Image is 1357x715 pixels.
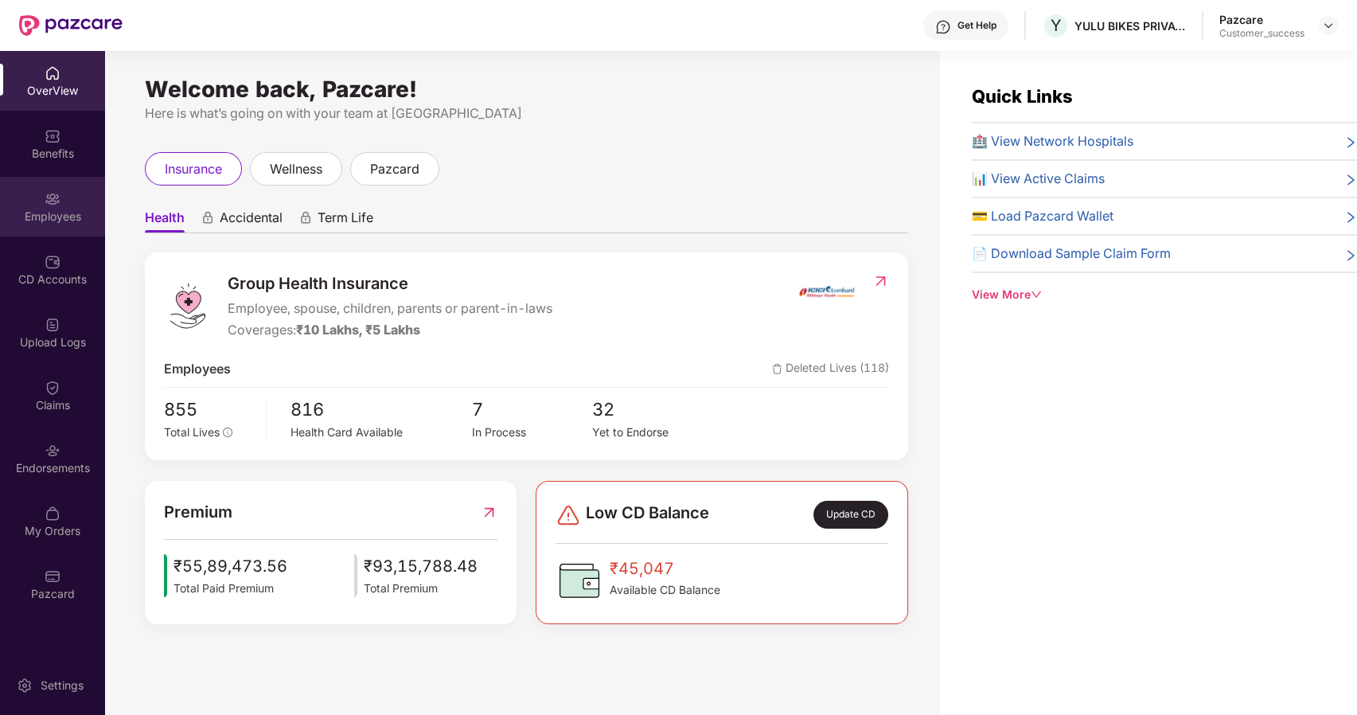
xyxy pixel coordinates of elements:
span: 📊 View Active Claims [972,169,1105,189]
img: New Pazcare Logo [19,15,123,36]
span: 💳 Load Pazcard Wallet [972,206,1113,226]
div: Update CD [813,501,888,529]
div: Pazcare [1219,12,1304,27]
div: Coverages: [228,320,552,340]
span: right [1344,247,1357,264]
span: Group Health Insurance [228,272,552,296]
span: Quick Links [972,86,1073,107]
span: info-circle [223,428,232,437]
img: svg+xml;base64,PHN2ZyBpZD0iUGF6Y2FyZCIgeG1sbnM9Imh0dHA6Ly93d3cudzMub3JnLzIwMDAvc3ZnIiB3aWR0aD0iMj... [45,568,60,584]
img: svg+xml;base64,PHN2ZyBpZD0iSG9tZSIgeG1sbnM9Imh0dHA6Ly93d3cudzMub3JnLzIwMDAvc3ZnIiB3aWR0aD0iMjAiIG... [45,65,60,81]
span: Total Lives [164,425,220,439]
span: ₹55,89,473.56 [174,554,287,579]
span: right [1344,209,1357,226]
span: Employees [164,359,231,379]
img: svg+xml;base64,PHN2ZyBpZD0iVXBsb2FkX0xvZ3MiIGRhdGEtbmFtZT0iVXBsb2FkIExvZ3MiIHhtbG5zPSJodHRwOi8vd3... [45,317,60,333]
span: Employee, spouse, children, parents or parent-in-laws [228,299,552,318]
img: icon [164,554,167,596]
span: down [1031,289,1042,300]
img: svg+xml;base64,PHN2ZyBpZD0iSGVscC0zMngzMiIgeG1sbnM9Imh0dHA6Ly93d3cudzMub3JnLzIwMDAvc3ZnIiB3aWR0aD... [935,19,951,35]
img: svg+xml;base64,PHN2ZyBpZD0iRW5kb3JzZW1lbnRzIiB4bWxucz0iaHR0cDovL3d3dy53My5vcmcvMjAwMC9zdmciIHdpZH... [45,443,60,459]
img: logo [164,282,212,330]
div: Here is what’s going on with your team at [GEOGRAPHIC_DATA] [145,104,908,123]
span: 855 [164,396,255,424]
span: right [1344,172,1357,189]
img: svg+xml;base64,PHN2ZyBpZD0iRGFuZ2VyLTMyeDMyIiB4bWxucz0iaHR0cDovL3d3dy53My5vcmcvMjAwMC9zdmciIHdpZH... [556,502,581,528]
img: svg+xml;base64,PHN2ZyBpZD0iU2V0dGluZy0yMHgyMCIgeG1sbnM9Imh0dHA6Ly93d3cudzMub3JnLzIwMDAvc3ZnIiB3aW... [17,678,33,694]
img: CDBalanceIcon [556,557,603,604]
div: Welcome back, Pazcare! [145,83,908,96]
span: Deleted Lives (118) [772,359,889,379]
span: 🏥 View Network Hospitals [972,131,1133,151]
span: Y [1051,16,1062,35]
img: svg+xml;base64,PHN2ZyBpZD0iRHJvcGRvd24tMzJ4MzIiIHhtbG5zPSJodHRwOi8vd3d3LnczLm9yZy8yMDAwL3N2ZyIgd2... [1322,19,1335,32]
span: Available CD Balance [610,581,720,599]
div: animation [201,211,215,225]
span: Low CD Balance [586,501,709,529]
span: ₹45,047 [610,557,720,581]
img: svg+xml;base64,PHN2ZyBpZD0iQ0RfQWNjb3VudHMiIGRhdGEtbmFtZT0iQ0QgQWNjb3VudHMiIHhtbG5zPSJodHRwOi8vd3... [45,254,60,270]
span: 📄 Download Sample Claim Form [972,244,1171,264]
span: Health [145,209,185,232]
span: insurance [165,159,222,179]
div: Customer_success [1219,27,1304,40]
span: ₹10 Lakhs, ₹5 Lakhs [296,322,420,338]
div: YULU BIKES PRIVATE LIMITED [1074,18,1186,33]
img: svg+xml;base64,PHN2ZyBpZD0iRW1wbG95ZWVzIiB4bWxucz0iaHR0cDovL3d3dy53My5vcmcvMjAwMC9zdmciIHdpZHRoPS... [45,191,60,207]
span: Total Paid Premium [174,580,287,597]
span: 32 [592,396,713,424]
span: Term Life [318,209,373,232]
img: insurerIcon [797,272,856,311]
span: ₹93,15,788.48 [364,554,478,579]
div: Settings [36,678,88,694]
div: Yet to Endorse [592,424,713,441]
span: right [1344,135,1357,151]
img: RedirectIcon [872,273,889,289]
img: deleteIcon [772,364,782,374]
span: Accidental [220,209,283,232]
div: View More [972,286,1357,303]
span: wellness [270,159,322,179]
div: In Process [471,424,592,441]
img: svg+xml;base64,PHN2ZyBpZD0iQ2xhaW0iIHhtbG5zPSJodHRwOi8vd3d3LnczLm9yZy8yMDAwL3N2ZyIgd2lkdGg9IjIwIi... [45,380,60,396]
span: 7 [471,396,592,424]
span: 816 [291,396,472,424]
div: animation [298,211,313,225]
div: Health Card Available [291,424,472,441]
span: pazcard [370,159,419,179]
div: Get Help [957,19,996,32]
img: svg+xml;base64,PHN2ZyBpZD0iTXlfT3JkZXJzIiBkYXRhLW5hbWU9Ik15IE9yZGVycyIgeG1sbnM9Imh0dHA6Ly93d3cudz... [45,506,60,522]
span: Premium [164,500,232,525]
span: Total Premium [364,580,478,597]
img: icon [354,554,357,596]
img: svg+xml;base64,PHN2ZyBpZD0iQmVuZWZpdHMiIHhtbG5zPSJodHRwOi8vd3d3LnczLm9yZy8yMDAwL3N2ZyIgd2lkdGg9Ij... [45,128,60,144]
img: RedirectIcon [481,500,497,525]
